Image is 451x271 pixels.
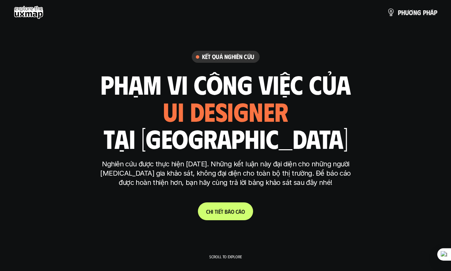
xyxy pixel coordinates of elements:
span: p [423,9,426,16]
span: o [241,208,245,215]
span: á [238,208,241,215]
span: n [413,9,417,16]
span: h [401,9,405,16]
h6: Kết quả nghiên cứu [202,53,254,61]
span: h [426,9,430,16]
span: t [215,208,217,215]
span: i [212,208,213,215]
a: Chitiếtbáocáo [198,202,253,220]
h1: phạm vi công việc của [100,70,351,98]
span: ế [218,208,221,215]
a: phươngpháp [387,5,437,19]
span: p [434,9,437,16]
p: Nghiên cứu được thực hiện [DATE]. Những kết luận này đại diện cho những người [MEDICAL_DATA] gia ... [97,160,354,187]
h1: tại [GEOGRAPHIC_DATA] [103,124,348,153]
p: Scroll to explore [209,254,242,259]
span: ơ [409,9,413,16]
span: C [206,208,209,215]
span: o [231,208,234,215]
span: c [236,208,238,215]
span: g [417,9,421,16]
span: á [430,9,434,16]
span: á [228,208,231,215]
span: t [221,208,223,215]
span: i [217,208,218,215]
span: ư [405,9,409,16]
span: b [225,208,228,215]
span: h [209,208,212,215]
span: p [398,9,401,16]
